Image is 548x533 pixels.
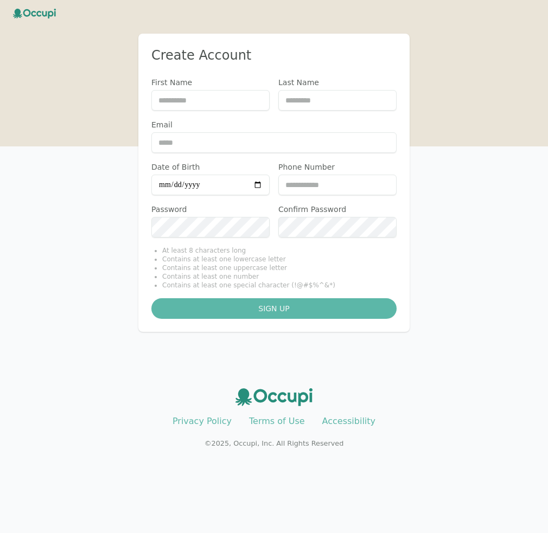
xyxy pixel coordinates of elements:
[173,416,232,426] a: Privacy Policy
[151,47,397,64] h2: Create Account
[278,162,397,172] label: Phone Number
[278,77,397,88] label: Last Name
[162,281,397,290] li: Contains at least one special character (!@#$%^&*)
[162,246,397,255] li: At least 8 characters long
[151,119,397,130] label: Email
[322,416,375,426] a: Accessibility
[151,77,270,88] label: First Name
[162,255,397,264] li: Contains at least one lowercase letter
[162,272,397,281] li: Contains at least one number
[151,162,270,172] label: Date of Birth
[278,204,397,215] label: Confirm Password
[151,204,270,215] label: Password
[151,298,397,319] button: Sign up
[249,416,305,426] a: Terms of Use
[162,264,397,272] li: Contains at least one uppercase letter
[205,439,344,447] small: © 2025 , Occupi, Inc. All Rights Reserved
